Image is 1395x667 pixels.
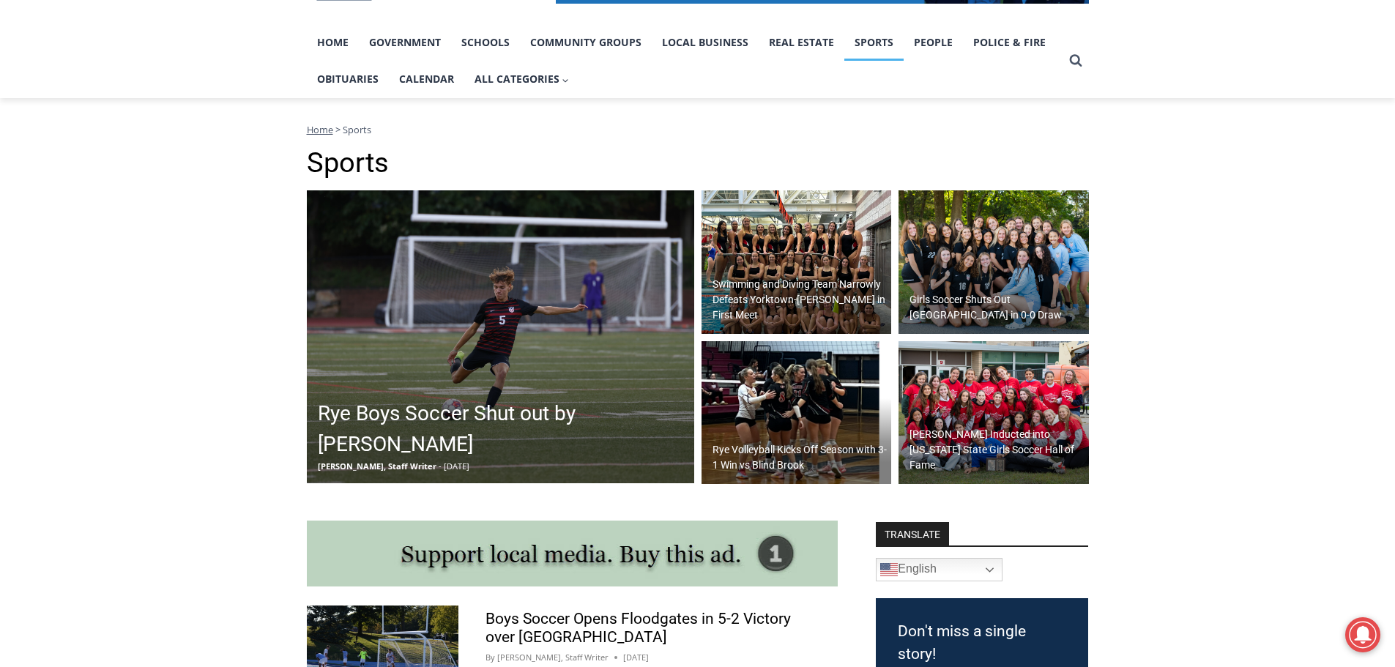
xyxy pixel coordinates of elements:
[4,151,144,206] span: Open Tues. - Sun. [PHONE_NUMBER]
[880,561,898,578] img: en
[702,190,892,334] img: (PHOTO: The 2024 Rye - Rye Neck - Blind Brook Varsity Swimming Team.)
[844,24,904,61] a: Sports
[759,24,844,61] a: Real Estate
[899,190,1089,334] a: Girls Soccer Shuts Out [GEOGRAPHIC_DATA] in 0-0 Draw
[702,341,892,485] a: Rye Volleyball Kicks Off Season with 3-1 Win vs Blind Brook
[451,24,520,61] a: Schools
[652,24,759,61] a: Local Business
[899,341,1089,485] img: (PHOTO: The 2025 Rye Girls Soccer Team surrounding Head Coach Rich Savage after his induction int...
[520,24,652,61] a: Community Groups
[623,651,649,664] time: [DATE]
[307,190,694,483] a: Rye Boys Soccer Shut out by [PERSON_NAME] [PERSON_NAME], Staff Writer - [DATE]
[876,558,1002,581] a: English
[307,122,1089,137] nav: Breadcrumbs
[1,147,147,182] a: Open Tues. - Sun. [PHONE_NUMBER]
[383,146,679,179] span: Intern @ [DOMAIN_NAME]
[307,190,694,483] img: (PHOTO: Rye Boys Soccer's Silas Kavanagh in his team's 3-0 loss to Byram Hills on Septmber 10, 20...
[1063,48,1089,74] button: View Search Form
[909,292,1085,323] h2: Girls Soccer Shuts Out [GEOGRAPHIC_DATA] in 0-0 Draw
[444,461,469,472] span: [DATE]
[497,652,609,663] a: [PERSON_NAME], Staff Writer
[898,620,1066,666] h3: Don't miss a single story!
[307,123,333,136] a: Home
[343,123,371,136] span: Sports
[318,461,436,472] span: [PERSON_NAME], Staff Writer
[389,61,464,97] a: Calendar
[307,24,359,61] a: Home
[307,146,1089,180] h1: Sports
[150,92,208,175] div: "the precise, almost orchestrated movements of cutting and assembling sushi and [PERSON_NAME] mak...
[486,651,495,664] span: By
[359,24,451,61] a: Government
[307,521,838,586] img: support local media, buy this ad
[307,61,389,97] a: Obituaries
[486,610,791,646] a: Boys Soccer Opens Floodgates in 5-2 Victory over [GEOGRAPHIC_DATA]
[335,123,341,136] span: >
[307,24,1063,98] nav: Primary Navigation
[370,1,692,142] div: "We would have speakers with experience in local journalism speak to us about their experiences a...
[318,398,691,460] h2: Rye Boys Soccer Shut out by [PERSON_NAME]
[713,442,888,473] h2: Rye Volleyball Kicks Off Season with 3-1 Win vs Blind Brook
[352,142,710,182] a: Intern @ [DOMAIN_NAME]
[702,341,892,485] img: (PHOTO: The Rye Volleyball team huddles during the first set against Harrison on Thursday, Octobe...
[899,341,1089,485] a: [PERSON_NAME] Inducted into [US_STATE] State Girls Soccer Hall of Fame
[963,24,1056,61] a: Police & Fire
[899,190,1089,334] img: (PHOTO: The Rye Girls Soccer team after their 0-0 draw vs. Eastchester on September 9, 2025. Cont...
[909,427,1085,473] h2: [PERSON_NAME] Inducted into [US_STATE] State Girls Soccer Hall of Fame
[713,277,888,323] h2: Swimming and Diving Team Narrowly Defeats Yorktown-[PERSON_NAME] in First Meet
[876,522,949,545] strong: TRANSLATE
[439,461,442,472] span: -
[904,24,963,61] a: People
[702,190,892,334] a: Swimming and Diving Team Narrowly Defeats Yorktown-[PERSON_NAME] in First Meet
[464,61,580,97] button: Child menu of All Categories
